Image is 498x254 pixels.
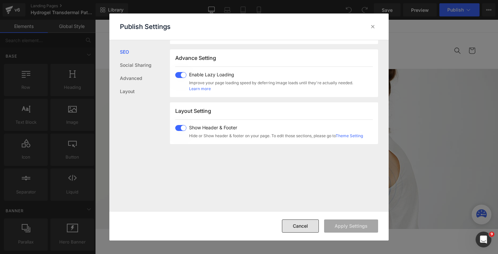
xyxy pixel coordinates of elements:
[189,80,353,86] span: Improve your page loading speed by deferring image loads until they're actually needed.
[189,133,363,139] span: Hide or Show header & footer on your page. To edit those sections, please go to
[56,162,394,173] p: All-Natural Ingredients
[175,55,216,61] span: Advance Setting
[20,22,93,40] img: HWL Manufacturing
[120,72,170,85] a: Advanced
[189,125,363,130] span: Show Header & Footer
[355,24,370,38] summary: Search
[120,45,170,59] a: SEO
[25,81,162,96] strong: Transdermal Patches
[189,72,353,77] span: Enable Lazy Loading
[134,24,163,38] a: Packaging
[282,219,319,233] button: Cancel
[120,85,170,98] a: Layout
[167,28,200,34] span: Product Design
[336,133,363,138] a: Theme Setting
[106,28,125,34] span: Products
[18,19,95,42] a: HWL Manufacturing
[120,59,170,72] a: Social Sharing
[324,219,378,233] button: Apply Settings
[162,3,241,9] span: CALL OR SMS US AT [PHONE_NUMBER]
[56,137,394,148] p: Re-usable
[204,24,235,38] a: Contact Us
[25,62,85,77] strong: Hydrogel
[208,28,231,34] span: Contact Us
[138,28,159,34] span: Packaging
[120,23,171,31] p: Publish Settings
[56,187,394,198] p: Medical Grade
[476,232,491,247] iframe: Intercom live chat
[489,232,494,237] span: 9
[163,24,204,38] a: Product Design
[189,86,211,92] a: Learn more
[175,108,211,114] span: Layout Setting
[102,24,134,38] summary: Products
[56,112,394,124] p: Extended Time-Release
